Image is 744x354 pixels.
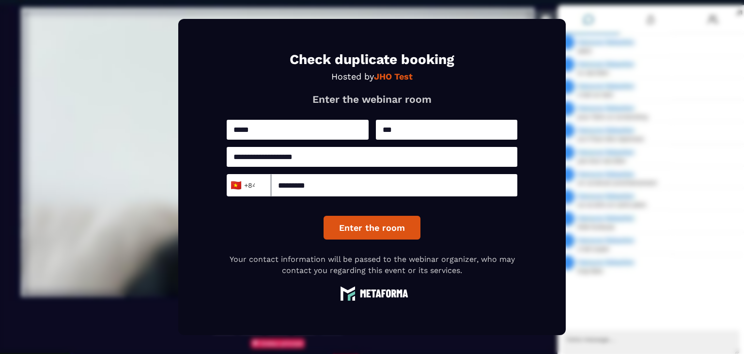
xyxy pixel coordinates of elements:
[233,178,253,192] span: +84
[227,254,517,276] p: Your contact information will be passed to the webinar organizer, who may contact you regarding t...
[230,178,242,192] span: 🇻🇳
[255,178,263,193] input: Search for option
[227,53,517,66] h1: Check duplicate booking
[324,216,420,240] button: Enter the room
[227,71,517,81] p: Hosted by
[374,71,413,81] strong: JHO Test
[336,286,408,301] img: logo
[227,93,517,105] p: Enter the webinar room
[227,174,271,196] div: Search for option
